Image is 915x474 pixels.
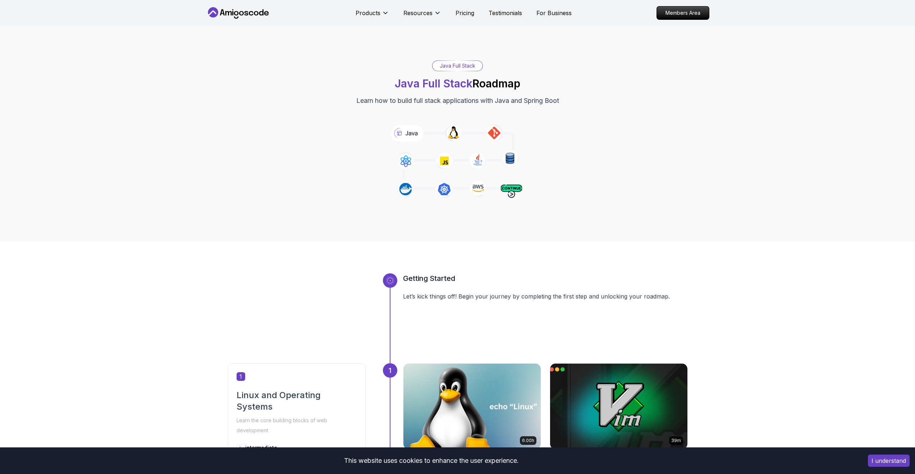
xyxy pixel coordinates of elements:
button: Products [356,9,389,23]
a: VIM Essentials card39mVIM EssentialsProLearn the basics of Linux and Bash. [550,363,688,471]
p: Products [356,9,380,17]
p: Learn the core building blocks of web development [237,415,357,436]
a: Pricing [456,9,474,17]
button: Accept cookies [868,455,910,467]
p: Learn how to build full stack applications with Java and Spring Boot [356,96,559,106]
button: Resources [403,9,441,23]
p: 6.00h [522,438,534,443]
p: intermediate [245,444,277,451]
a: Members Area [656,6,709,20]
img: VIM Essentials card [550,364,687,449]
h1: Roadmap [395,77,520,90]
p: 39m [671,438,681,443]
span: Java Full Stack [395,77,472,90]
p: Let’s kick things off! Begin your journey by completing the first step and unlocking your roadmap. [403,292,688,301]
img: Linux Fundamentals card [403,364,541,449]
span: 1 [237,372,245,381]
div: This website uses cookies to enhance the user experience. [5,453,857,469]
h2: Linux and Operating Systems [237,389,357,413]
p: Members Area [657,6,709,19]
a: For Business [536,9,572,17]
div: 1 [383,363,397,378]
a: Testimonials [489,9,522,17]
div: Java Full Stack [433,61,482,71]
h3: Getting Started [403,273,688,283]
p: Resources [403,9,433,17]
